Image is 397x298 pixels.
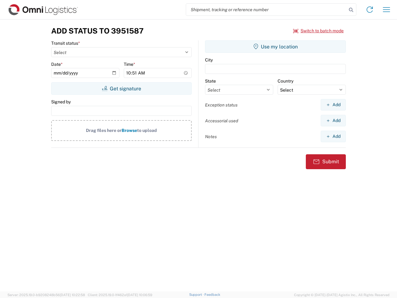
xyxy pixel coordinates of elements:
[186,4,347,16] input: Shipment, tracking or reference number
[293,26,344,36] button: Switch to batch mode
[137,128,157,133] span: to upload
[321,99,346,111] button: Add
[205,102,238,108] label: Exception status
[86,128,122,133] span: Drag files here or
[7,293,85,297] span: Server: 2025.19.0-b9208248b56
[88,293,152,297] span: Client: 2025.19.0-1f462a1
[189,293,205,296] a: Support
[205,40,346,53] button: Use my location
[205,134,217,139] label: Notes
[51,26,144,35] h3: Add Status to 3951587
[122,128,137,133] span: Browse
[321,131,346,142] button: Add
[306,154,346,169] button: Submit
[51,99,71,105] label: Signed by
[205,78,216,84] label: State
[51,40,80,46] label: Transit status
[127,293,152,297] span: [DATE] 10:06:59
[205,118,238,124] label: Accessorial used
[321,115,346,126] button: Add
[51,61,63,67] label: Date
[60,293,85,297] span: [DATE] 10:22:58
[205,57,213,63] label: City
[278,78,293,84] label: Country
[294,292,390,298] span: Copyright © [DATE]-[DATE] Agistix Inc., All Rights Reserved
[204,293,220,296] a: Feedback
[51,82,192,95] button: Get signature
[124,61,135,67] label: Time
